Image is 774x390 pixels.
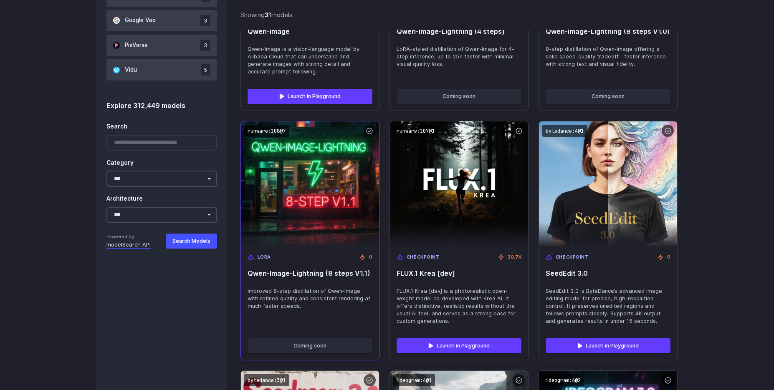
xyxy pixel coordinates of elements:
[248,287,372,310] span: Improved 8-step distillation of Qwen‑Image with refined quality and consistent rendering at much ...
[397,338,521,353] a: Launch in Playground
[106,122,127,131] label: Search
[248,45,372,75] span: Qwen-Image is a vision-language model by Alibaba Cloud that can understand and generate images wi...
[106,194,143,204] label: Architecture
[240,10,293,20] div: Showing models
[667,254,670,261] span: 0
[106,10,217,31] button: Google Veo 3
[397,287,521,325] span: FLUX.1 Krea [dev] is a photorealistic open-weight model co‑developed with Krea AI. It offers dist...
[542,125,587,137] code: bytedance:4@1
[258,254,271,261] span: LoRA
[248,338,372,353] button: Coming soon
[546,28,670,35] span: Qwen‑Image-Lightning (8 steps V1.0)
[397,89,521,104] button: Coming soon
[106,101,217,111] div: Explore 312,449 models
[546,338,670,353] a: Launch in Playground
[248,269,372,277] span: Qwen‑Image-Lightning (8 steps V1.1)
[542,374,584,386] code: ideogram:4@2
[166,234,217,249] button: Search Models
[244,374,289,386] code: bytedance:3@1
[393,125,438,137] code: runware:107@1
[397,45,521,68] span: LoRA-styled distillation of Qwen‑Image for 4-step inference, up to 25× faster with minimal visual...
[106,35,217,56] button: PixVerse 3
[546,269,670,277] span: SeedEdit 3.0
[508,254,521,261] span: 30.7K
[106,159,134,168] label: Category
[125,41,148,50] span: PixVerse
[200,15,210,26] span: 3
[390,121,528,247] img: FLUX.1 Krea [dev]
[546,45,670,68] span: 8-step distillation of Qwen‑Image offering a solid speed-quality tradeoff—faster inference with s...
[200,40,210,51] span: 3
[397,269,521,277] span: FLUX.1 Krea [dev]
[125,16,156,25] span: Google Veo
[106,171,217,187] select: Category
[369,254,372,261] span: 0
[397,28,521,35] span: Qwen‑Image-Lightning (4 steps)
[546,89,670,104] button: Coming soon
[248,28,372,35] span: Qwen-Image
[265,11,271,18] strong: 31
[106,59,217,81] button: Vidu 5
[106,233,151,241] span: Powered by
[244,125,289,137] code: runware:108@7
[106,241,151,249] a: modelSearch API
[106,207,217,223] select: Architecture
[393,374,435,386] code: ideogram:4@1
[125,65,137,75] span: Vidu
[234,115,386,253] img: Qwen‑Image-Lightning (8 steps V1.1)
[407,254,440,261] span: Checkpoint
[539,121,677,247] img: SeedEdit 3.0
[546,287,670,325] span: SeedEdit 3.0 is ByteDance’s advanced image editing model for precise, high-resolution control. It...
[556,254,589,261] span: Checkpoint
[248,89,372,104] a: Launch in Playground
[201,64,210,75] span: 5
